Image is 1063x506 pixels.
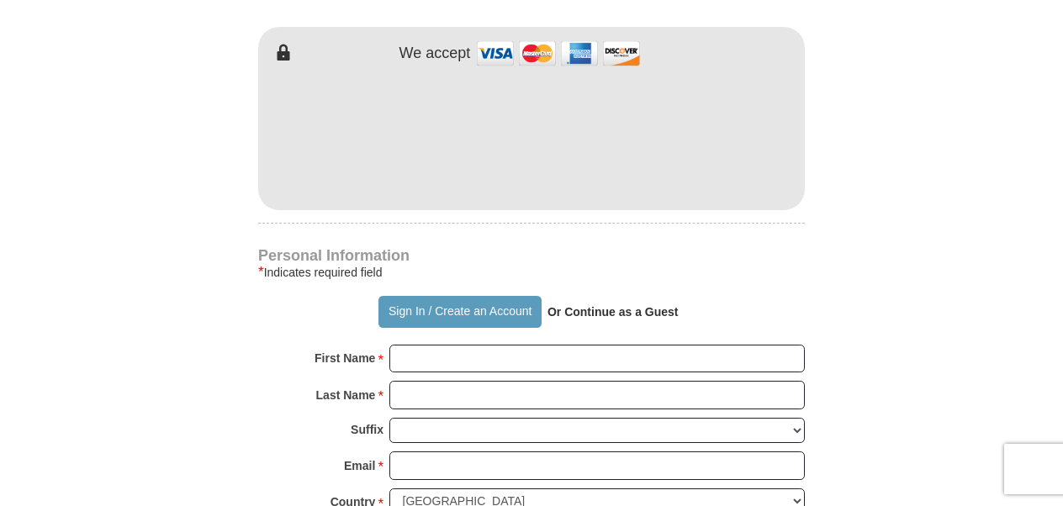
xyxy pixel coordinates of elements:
[474,35,643,71] img: credit cards accepted
[258,262,805,282] div: Indicates required field
[258,249,805,262] h4: Personal Information
[547,305,679,319] strong: Or Continue as a Guest
[315,346,375,370] strong: First Name
[378,296,541,328] button: Sign In / Create an Account
[344,454,375,477] strong: Email
[351,418,383,441] strong: Suffix
[399,45,471,63] h4: We accept
[316,383,376,407] strong: Last Name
